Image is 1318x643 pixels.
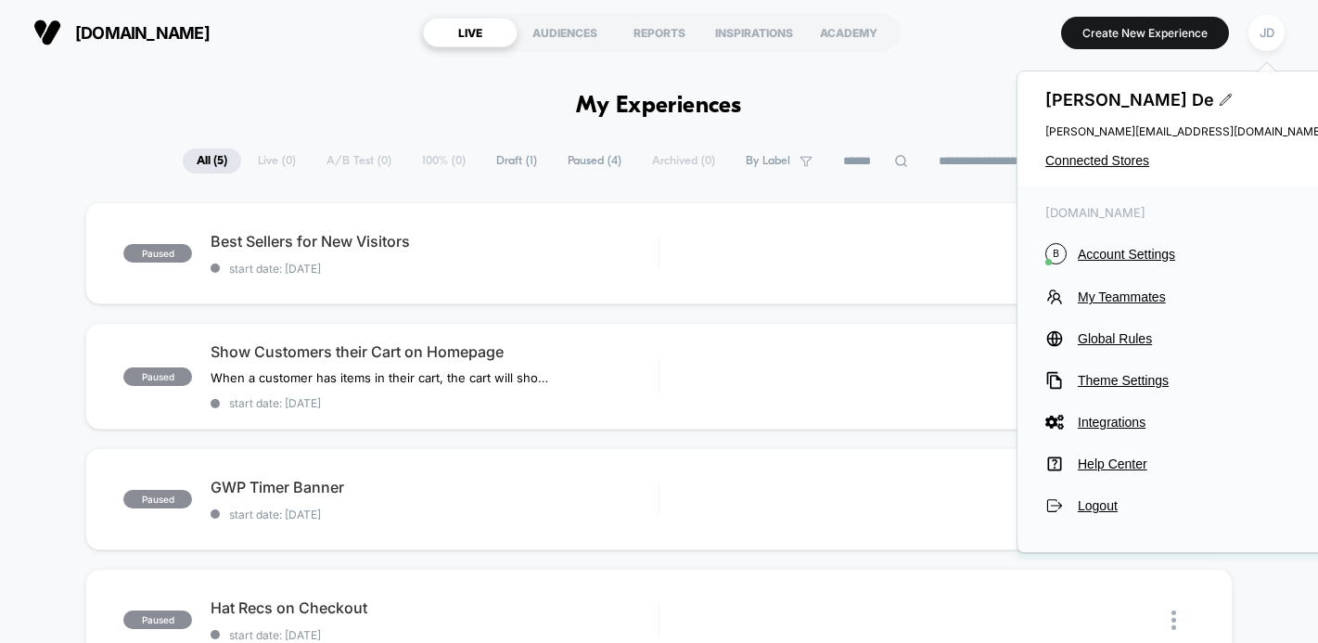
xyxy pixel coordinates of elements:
span: start date: [DATE] [211,396,658,410]
img: close [1171,611,1176,630]
button: Create New Experience [1061,17,1229,49]
div: ACADEMY [801,18,896,47]
span: paused [123,490,192,508]
span: start date: [DATE] [211,628,658,642]
span: GWP Timer Banner [211,478,658,496]
img: Visually logo [33,19,61,46]
div: LIVE [423,18,518,47]
span: Hat Recs on Checkout [211,598,658,617]
div: INSPIRATIONS [707,18,801,47]
div: REPORTS [612,18,707,47]
span: Show Customers their Cart on Homepage [211,342,658,361]
span: paused [123,611,192,629]
span: By Label [746,154,790,168]
h1: My Experiences [576,93,742,120]
span: start date: [DATE] [211,262,658,276]
span: When a customer has items in their cart, the cart will show up on the homepage on both Desktop an... [211,370,555,385]
button: [DOMAIN_NAME] [28,18,215,47]
span: paused [123,367,192,386]
span: Draft ( 1 ) [482,148,551,174]
span: paused [123,244,192,263]
i: B [1045,243,1067,264]
button: JD [1243,14,1290,52]
span: start date: [DATE] [211,508,658,521]
span: Paused ( 4 ) [554,148,635,174]
div: JD [1248,15,1285,51]
span: All ( 5 ) [183,148,241,174]
span: [DOMAIN_NAME] [75,23,210,43]
div: AUDIENCES [518,18,612,47]
span: Best Sellers for New Visitors [211,232,658,251]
